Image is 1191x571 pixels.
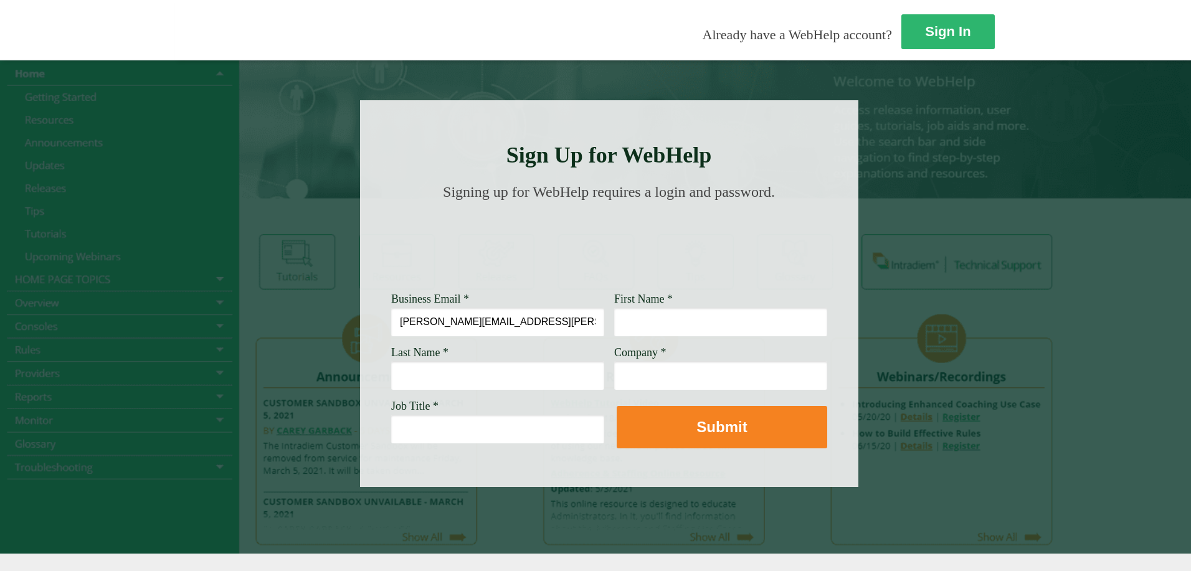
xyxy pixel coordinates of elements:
a: Sign In [901,14,995,49]
span: Signing up for WebHelp requires a login and password. [443,184,775,200]
span: Company * [614,346,667,359]
span: First Name * [614,293,673,305]
strong: Sign Up for WebHelp [506,143,712,168]
span: Business Email * [391,293,469,305]
button: Submit [617,406,827,448]
img: Need Credentials? Sign up below. Have Credentials? Use the sign-in button. [399,213,820,275]
strong: Sign In [925,24,970,39]
strong: Submit [696,418,747,435]
span: Already have a WebHelp account? [703,27,892,42]
span: Job Title * [391,400,439,412]
span: Last Name * [391,346,448,359]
